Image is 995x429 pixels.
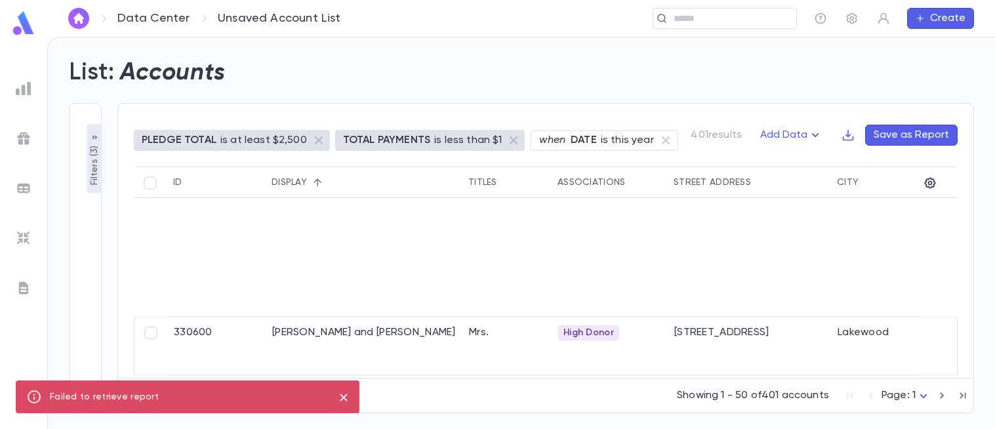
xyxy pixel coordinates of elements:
[173,177,182,188] div: ID
[468,177,497,188] div: Titles
[16,131,31,146] img: campaigns_grey.99e729a5f7ee94e3726e6486bddda8f1.svg
[88,143,101,186] p: Filters ( 3 )
[335,130,525,151] div: TOTAL PAYMENTSis less than $1
[882,390,916,401] span: Page: 1
[272,177,307,188] div: Display
[691,129,742,142] p: 401 results
[837,177,859,188] div: City
[601,134,654,147] p: is this year
[307,172,328,193] button: Sort
[120,58,226,87] h2: Accounts
[462,317,552,375] div: Mrs.
[16,230,31,246] img: imports_grey.530a8a0e642e233f2baf0ef88e8c9fcb.svg
[907,8,974,29] button: Create
[677,389,829,402] p: Showing 1 - 50 of 401 accounts
[218,11,341,26] p: Unsaved Account List
[50,384,159,409] div: Failed to retrieve report
[16,280,31,296] img: letters_grey.7941b92b52307dd3b8a917253454ce1c.svg
[16,180,31,196] img: batches_grey.339ca447c9d9533ef1741baa751efc33.svg
[539,134,565,147] p: when
[674,177,751,188] div: Street Address
[571,134,597,147] p: DATE
[87,125,102,194] button: Filters (3)
[882,386,931,406] div: Page: 1
[333,387,354,408] button: close
[752,125,831,146] button: Add Data
[69,58,115,87] h2: List:
[134,130,330,151] div: PLEDGE TOTALis at least $2,500
[16,81,31,96] img: reports_grey.c525e4749d1bce6a11f5fe2a8de1b229.svg
[343,134,430,147] p: TOTAL PAYMENTS
[530,130,678,151] div: whenDATEis this year
[71,13,87,24] img: home_white.a664292cf8c1dea59945f0da9f25487c.svg
[117,11,190,26] a: Data Center
[10,10,37,36] img: logo
[668,317,831,375] div: [STREET_ADDRESS]
[865,125,958,146] button: Save as Report
[142,134,216,147] p: PLEDGE TOTAL
[558,327,619,338] span: High Donor
[167,317,266,375] div: 330600
[266,317,462,375] div: [PERSON_NAME] and [PERSON_NAME]
[831,317,973,375] div: Lakewood
[220,134,307,147] p: is at least $2,500
[558,177,625,188] div: Associations
[434,134,502,147] p: is less than $1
